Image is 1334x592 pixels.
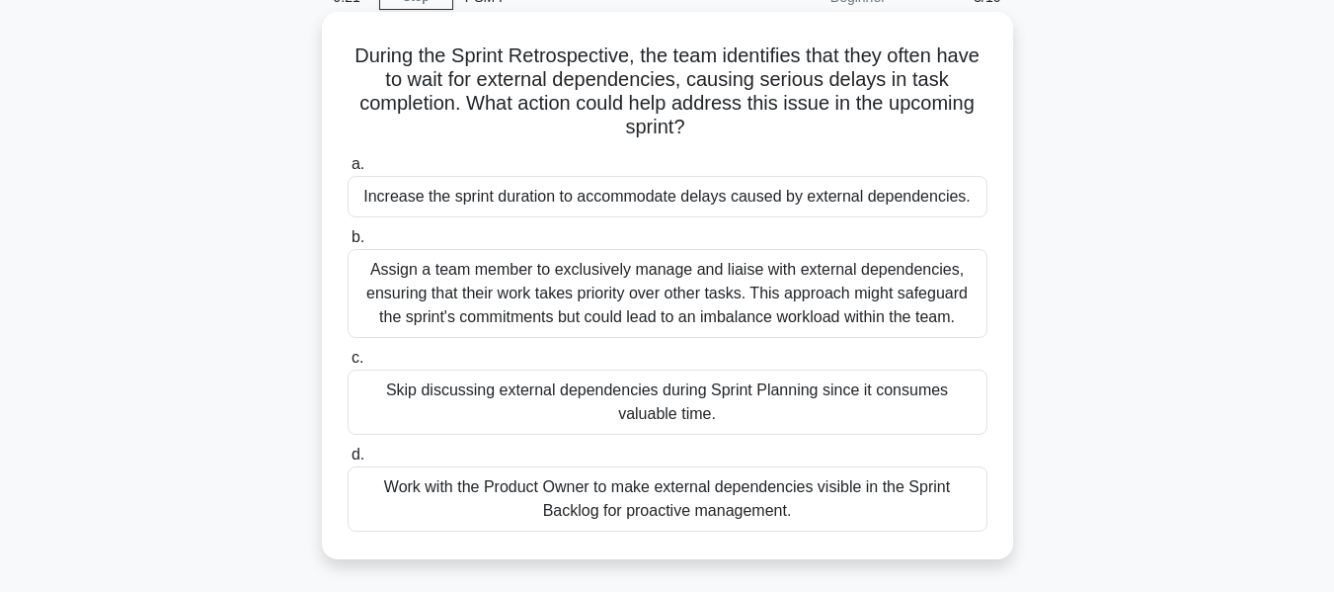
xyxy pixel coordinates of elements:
div: Skip discussing external dependencies during Sprint Planning since it consumes valuable time. [348,370,987,435]
span: c. [352,349,363,366]
span: b. [352,228,364,245]
div: Work with the Product Owner to make external dependencies visible in the Sprint Backlog for proac... [348,466,987,532]
span: d. [352,446,364,463]
span: a. [352,155,364,172]
div: Assign a team member to exclusively manage and liaise with external dependencies, ensuring that t... [348,249,987,338]
div: Increase the sprint duration to accommodate delays caused by external dependencies. [348,176,987,217]
h5: During the Sprint Retrospective, the team identifies that they often have to wait for external de... [346,43,989,140]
